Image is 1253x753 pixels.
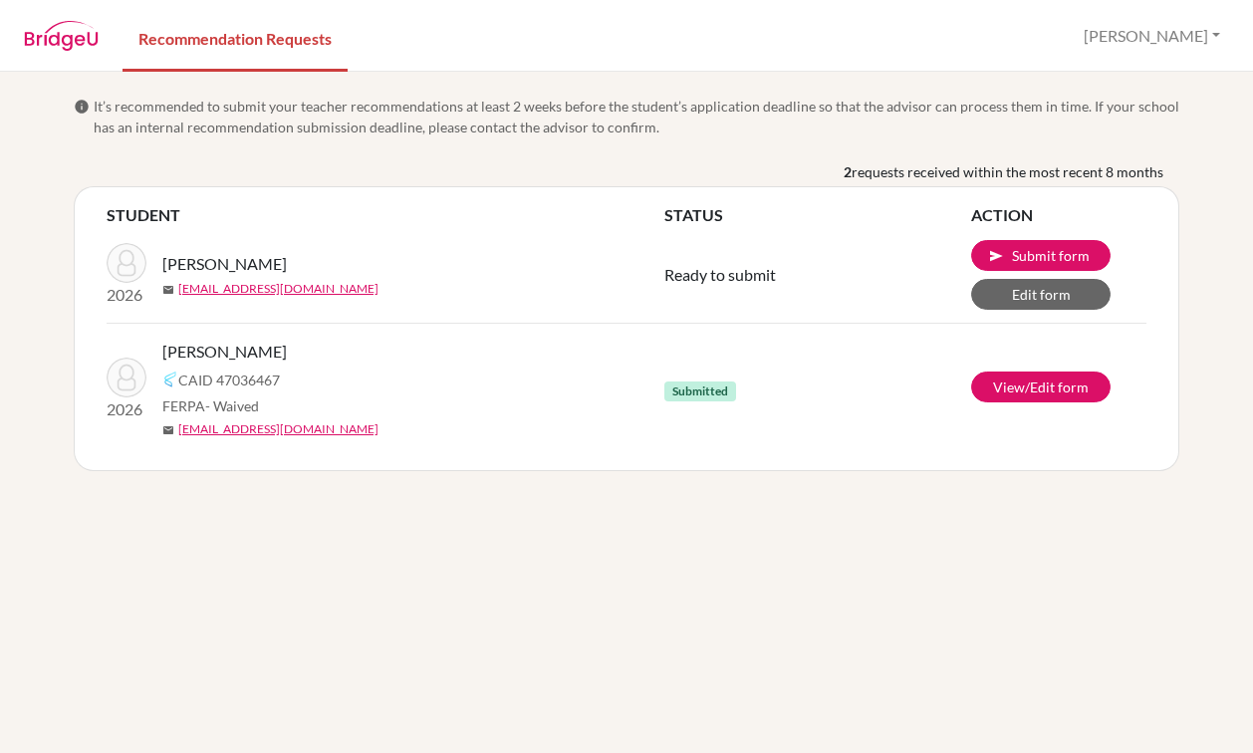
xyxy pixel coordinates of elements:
[178,280,378,298] a: [EMAIL_ADDRESS][DOMAIN_NAME]
[74,99,90,115] span: info
[852,161,1163,182] span: requests received within the most recent 8 months
[988,248,1004,264] span: send
[664,381,736,401] span: Submitted
[971,279,1111,310] a: Edit form
[971,203,1146,227] th: ACTION
[178,370,280,390] span: CAID 47036467
[107,283,146,307] p: 2026
[162,372,178,387] img: Common App logo
[107,358,146,397] img: Webel, Abigail
[162,252,287,276] span: [PERSON_NAME]
[664,203,971,227] th: STATUS
[664,265,776,284] span: Ready to submit
[844,161,852,182] b: 2
[107,397,146,421] p: 2026
[162,424,174,436] span: mail
[162,340,287,364] span: [PERSON_NAME]
[162,395,259,416] span: FERPA
[94,96,1179,137] span: It’s recommended to submit your teacher recommendations at least 2 weeks before the student’s app...
[107,243,146,283] img: Bokstrom, Astrid
[107,203,664,227] th: STUDENT
[1075,17,1229,55] button: [PERSON_NAME]
[24,21,99,51] img: BridgeU logo
[123,3,348,72] a: Recommendation Requests
[162,284,174,296] span: mail
[178,420,378,438] a: [EMAIL_ADDRESS][DOMAIN_NAME]
[971,240,1111,271] button: Submit Astrid's recommendation
[205,397,259,414] span: - Waived
[971,372,1111,402] a: View/Edit form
